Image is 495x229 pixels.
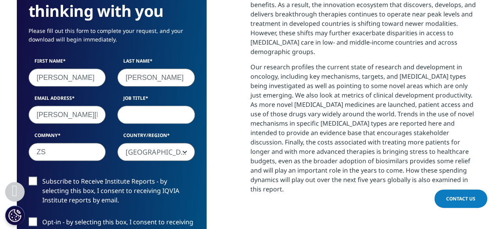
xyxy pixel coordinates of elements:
a: Contact Us [434,189,487,208]
p: Our research profiles the current state of research and development in oncology, including key me... [250,62,479,200]
label: Email Address [29,95,106,106]
label: First Name [29,58,106,69]
span: India [117,143,195,161]
label: Last Name [117,58,195,69]
button: Cookies Settings [5,206,25,225]
span: India [118,143,194,161]
label: Company [29,132,106,143]
label: Country/Region [117,132,195,143]
label: Job Title [117,95,195,106]
p: Please fill out this form to complete your request, and your download will begin immediately. [29,27,195,50]
span: Contact Us [446,195,475,202]
label: Subscribe to Receive Institute Reports - by selecting this box, I consent to receiving IQVIA Inst... [29,177,195,209]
